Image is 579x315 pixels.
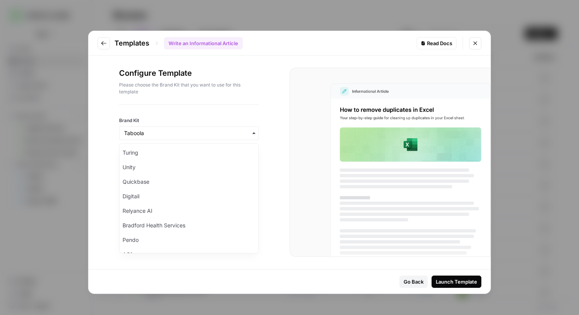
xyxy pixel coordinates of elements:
[469,37,481,49] button: Close modal
[119,175,258,189] div: Quickbase
[119,117,259,124] label: Brand Kit
[119,82,259,95] p: Please choose the Brand Kit that you want to use for this template
[119,189,258,204] div: Digitail
[432,276,481,288] button: Launch Template
[119,204,258,218] div: Relyance AI
[119,233,258,247] div: Pendo
[436,278,477,286] div: Launch Template
[119,247,258,262] div: AG1
[421,39,452,47] div: Read Docs
[119,160,258,175] div: Unity
[119,218,258,233] div: Bradford Health Services
[114,37,243,49] div: Templates
[399,276,428,288] button: Go Back
[119,145,258,160] div: Turing
[119,68,259,104] div: Configure Template
[124,129,254,137] input: Taboola
[404,278,424,286] div: Go Back
[164,37,243,49] div: Write an Informational Article
[98,37,110,49] button: Go to previous step
[417,37,456,49] a: Read Docs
